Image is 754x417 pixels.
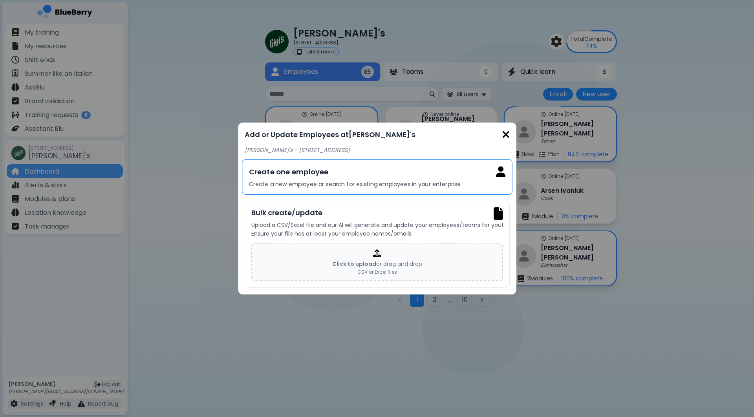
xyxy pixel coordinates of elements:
span: Click to upload [332,260,376,268]
p: Upload a CSV/Excel file and our AI will generate and update your employees/teams for you! [251,221,503,229]
img: Single employee [496,166,505,177]
h3: Create one employee [249,166,505,177]
p: or drag and drop [332,260,422,267]
p: Add or Update Employees at [PERSON_NAME]'s [245,129,510,140]
img: Bulk create/update [494,207,503,220]
p: [PERSON_NAME]'s - [STREET_ADDRESS] [245,146,510,154]
p: Ensure your file has at least your employee names/emails [251,230,503,237]
p: Create a new employee or search for existing employees in your enterprise [249,181,505,188]
h3: Bulk create/update [251,207,503,218]
img: close icon [502,129,510,140]
p: CSV or Excel files [357,269,397,275]
img: upload [373,249,381,257]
